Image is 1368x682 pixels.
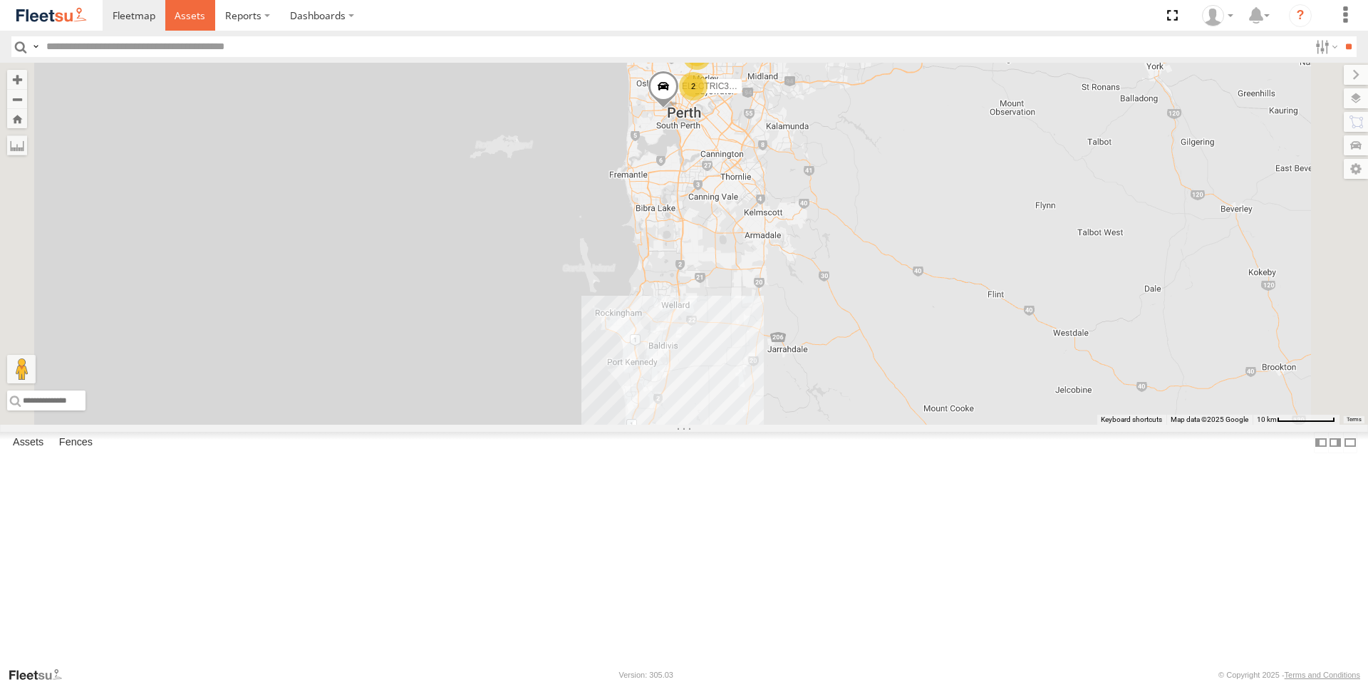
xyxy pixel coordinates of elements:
label: Fences [52,433,100,453]
span: Map data ©2025 Google [1171,415,1248,423]
i: ? [1289,4,1312,27]
div: © Copyright 2025 - [1218,671,1360,679]
label: Dock Summary Table to the Right [1328,432,1342,453]
label: Map Settings [1344,159,1368,179]
button: Map scale: 10 km per 78 pixels [1253,415,1339,425]
button: Drag Pegman onto the map to open Street View [7,355,36,383]
label: Assets [6,433,51,453]
div: Wayne Betts [1197,5,1238,26]
button: Zoom in [7,70,27,89]
a: Terms [1347,417,1362,423]
button: Zoom Home [7,109,27,128]
label: Hide Summary Table [1343,432,1357,453]
button: Zoom out [7,89,27,109]
button: Keyboard shortcuts [1101,415,1162,425]
a: Visit our Website [8,668,73,682]
a: Terms and Conditions [1285,671,1360,679]
img: fleetsu-logo-horizontal.svg [14,6,88,25]
label: Search Filter Options [1310,36,1340,57]
label: Search Query [30,36,41,57]
div: 2 [679,72,708,100]
span: 10 km [1257,415,1277,423]
label: Measure [7,135,27,155]
label: Dock Summary Table to the Left [1314,432,1328,453]
div: Version: 305.03 [619,671,673,679]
